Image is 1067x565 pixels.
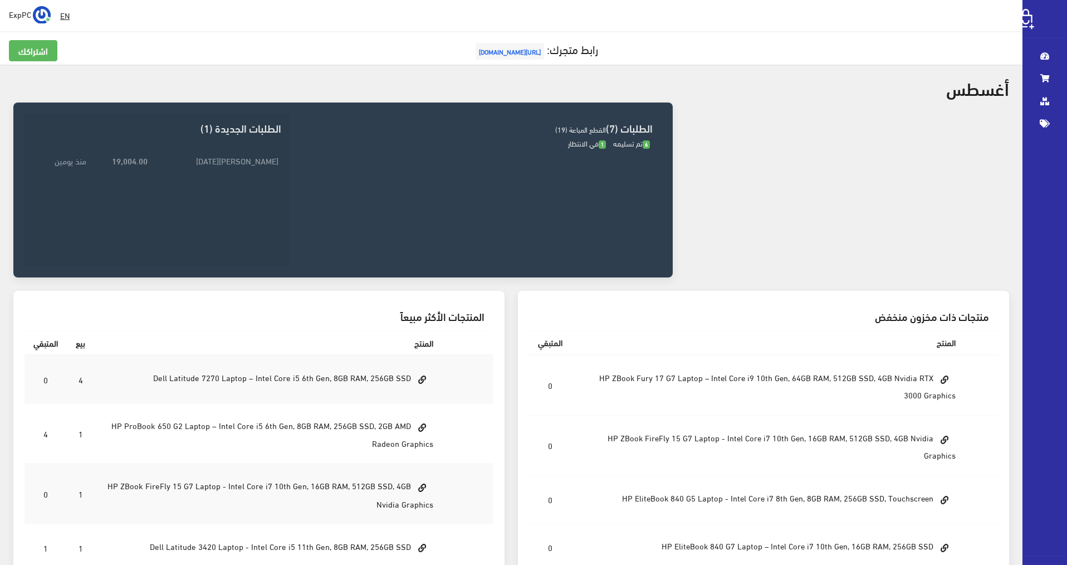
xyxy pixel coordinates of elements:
span: 6 [643,140,650,149]
td: 0 [529,416,571,476]
td: 0 [529,355,571,416]
td: 0 [25,464,67,524]
td: [PERSON_NAME][DATE] [150,151,281,169]
th: المتبقي [529,331,571,355]
span: ExpPC [9,7,31,21]
h2: أغسطس [946,78,1009,98]
th: المتبقي [25,331,67,355]
h3: الطلبات (7) [299,123,653,133]
td: HP ZBook FireFly 15 G7 Laptop - Intel Core i7 10th Gen, 16GB RAM, 512GB SSD, 4GB Nvidia Graphics [94,464,442,524]
td: منذ يومين [33,151,89,169]
td: 4 [67,355,94,403]
span: في الانتظار [568,137,606,150]
h3: المنتجات الأكثر مبيعاً [33,311,484,322]
th: المنتج [94,331,442,355]
td: HP ProBook 650 G2 Laptop – Intel Core i5 6th Gen, 8GB RAM, 256GB SSD, 2GB AMD Radeon Graphics [94,403,442,464]
img: ... [33,6,51,24]
td: HP ZBook FireFly 15 G7 Laptop - Intel Core i7 10th Gen, 16GB RAM, 512GB SSD, 4GB Nvidia Graphics [571,416,965,476]
span: تم تسليمه [613,137,650,150]
td: HP EliteBook 840 G5 Laptop - Intel Core i7 8th Gen, 8GB RAM, 256GB SSD, Touchscreen [571,476,965,524]
td: 0 [25,355,67,403]
a: EN [56,6,74,26]
th: بيع [67,331,94,355]
td: 4 [25,403,67,464]
span: 1 [599,140,606,149]
td: 0 [529,476,571,524]
h3: الطلبات الجديدة (1) [33,123,281,133]
h3: منتجات ذات مخزون منخفض [538,311,989,322]
a: ... ExpPC [9,6,51,23]
span: [URL][DOMAIN_NAME] [476,43,544,60]
th: المنتج [571,331,965,355]
td: HP ZBook Fury 17 G7 Laptop – Intel Core i9 10th Gen, 64GB RAM, 512GB SSD, 4GB Nvidia RTX 3000 Gra... [571,355,965,416]
a: اشتراكك [9,40,57,61]
strong: 19,004.00 [112,154,148,167]
td: 1 [67,403,94,464]
u: EN [60,8,70,22]
a: رابط متجرك:[URL][DOMAIN_NAME] [473,38,598,59]
td: Dell Latitude 7270 Laptop – Intel Core i5 6th Gen, 8GB RAM, 256GB SSD [94,355,442,403]
td: 1 [67,464,94,524]
span: القطع المباعة (19) [555,123,606,136]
